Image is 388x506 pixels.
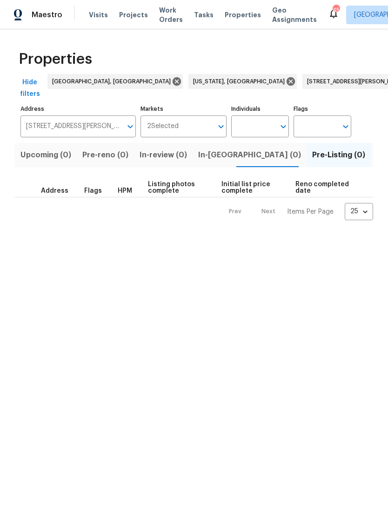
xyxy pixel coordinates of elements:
span: Properties [225,10,261,20]
nav: Pagination Navigation [220,203,373,220]
span: Visits [89,10,108,20]
span: Work Orders [159,6,183,24]
button: Hide filters [15,74,45,102]
span: [GEOGRAPHIC_DATA], [GEOGRAPHIC_DATA] [52,77,174,86]
span: In-[GEOGRAPHIC_DATA] (0) [198,148,301,162]
span: Flags [84,188,102,194]
span: Geo Assignments [272,6,317,24]
div: [US_STATE], [GEOGRAPHIC_DATA] [188,74,297,89]
label: Individuals [231,106,289,112]
span: Reno completed date [295,181,350,194]
span: Upcoming (0) [20,148,71,162]
span: Tasks [194,12,214,18]
span: Hide filters [19,77,41,100]
span: 2 Selected [147,122,179,130]
span: HPM [118,188,132,194]
span: [US_STATE], [GEOGRAPHIC_DATA] [193,77,288,86]
span: Address [41,188,68,194]
button: Open [339,120,352,133]
label: Address [20,106,136,112]
div: [GEOGRAPHIC_DATA], [GEOGRAPHIC_DATA] [47,74,183,89]
p: Items Per Page [287,207,334,216]
span: Pre-Listing (0) [312,148,365,162]
span: Initial list price complete [221,181,280,194]
button: Open [124,120,137,133]
span: Maestro [32,10,62,20]
button: Open [277,120,290,133]
button: Open [214,120,227,133]
div: 45 [333,6,339,15]
label: Markets [140,106,227,112]
label: Flags [294,106,351,112]
div: 25 [345,199,373,223]
span: Pre-reno (0) [82,148,128,162]
span: Properties [19,54,92,64]
span: Listing photos complete [148,181,206,194]
span: In-review (0) [140,148,187,162]
span: Projects [119,10,148,20]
